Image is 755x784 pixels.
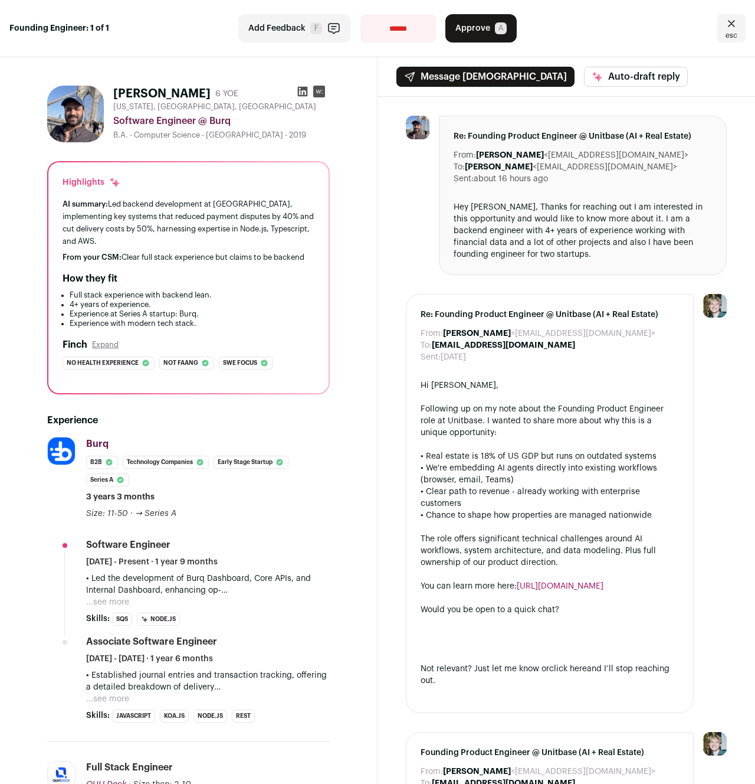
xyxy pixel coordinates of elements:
[86,473,129,486] li: Series A
[86,456,118,469] li: B2B
[86,538,170,551] div: Software Engineer
[63,338,87,352] h2: Finch
[717,14,746,43] a: Close
[47,86,104,142] img: d09433f50af377e7c3e41f58dc40ef183cf1c8e91ecc5633b096cc3d82bc88c9.jpg
[432,341,575,349] b: [EMAIL_ADDRESS][DOMAIN_NAME]
[421,351,441,363] dt: Sent:
[113,86,211,102] h1: [PERSON_NAME]
[113,114,330,128] div: Software Engineer @ Burq
[86,761,173,774] div: Full Stack Engineer
[421,580,679,592] div: You can learn more here:
[86,509,128,518] span: Size: 11-50
[70,309,314,319] li: Experience at Series A startup: Burq.
[112,710,155,723] li: JavaScript
[454,149,476,161] dt: From:
[9,22,109,34] strong: Founding Engineer: 1 of 1
[421,486,679,509] div: • Clear path to revenue - already working with enterprise customers
[63,198,314,248] div: Led backend development at [GEOGRAPHIC_DATA], implementing key systems that reduced payment dispu...
[443,328,655,339] dd: <[EMAIL_ADDRESS][DOMAIN_NAME]>
[421,380,679,391] div: Hi [PERSON_NAME],
[113,102,316,112] span: [US_STATE], [GEOGRAPHIC_DATA], [GEOGRAPHIC_DATA]
[86,635,217,648] div: Associate Software Engineer
[48,437,75,465] img: 83df97a02e31e0a7a45da7efa117f151bf4c4a77ecd51037f8b371486ba7bd9b.jpg
[476,151,544,159] b: [PERSON_NAME]
[421,604,679,616] div: Would you be open to a quick chat?
[454,173,474,185] dt: Sent:
[465,161,677,173] dd: <[EMAIL_ADDRESS][DOMAIN_NAME]>
[445,14,517,43] button: Approve A
[92,340,119,349] button: Expand
[163,357,198,369] span: Not faang
[63,177,121,188] div: Highlights
[86,439,109,449] span: Burq
[232,710,255,723] li: REST
[86,669,330,693] p: • Established journal entries and transaction tracking, offering a detailed breakdown of delivery...
[63,200,108,208] span: AI summary:
[455,22,490,34] span: Approve
[584,67,688,87] button: Auto-draft reply
[86,653,213,665] span: [DATE] - [DATE] · 1 year 6 months
[476,149,688,161] dd: <[EMAIL_ADDRESS][DOMAIN_NAME]>
[495,22,507,34] span: A
[421,339,432,351] dt: To:
[421,309,679,321] span: Re: Founding Product Engineer @ Unitbase (AI + Real Estate)
[549,665,587,673] a: click here
[421,747,679,759] span: Founding Product Engineer @ Unitbase (AI + Real Estate)
[86,613,110,625] span: Skills:
[214,456,288,469] li: Early Stage Startup
[112,613,132,626] li: SQS
[238,14,351,43] button: Add Feedback F
[421,450,679,462] div: • Real estate is 18% of US GDP but runs on outdated systems
[63,253,122,261] span: From your CSM:
[67,357,139,369] span: No health experience
[421,509,679,521] div: • Chance to shape how properties are managed nationwide
[441,351,466,363] dd: [DATE]
[63,272,117,286] h2: How they fit
[443,329,511,338] b: [PERSON_NAME]
[248,22,306,34] span: Add Feedback
[421,462,679,486] div: • We're embedding AI agents directly into existing workflows (browser, email, Teams)
[86,573,330,596] p: • Led the development of Burq Dashboard, Core APIs, and Internal Dashboard, enhancing op- eration...
[703,732,727,756] img: 6494470-medium_jpg
[47,413,330,427] h2: Experience
[86,710,110,721] span: Skills:
[160,710,189,723] li: Koa.js
[86,491,155,503] span: 3 years 3 months
[454,130,712,142] span: Re: Founding Product Engineer @ Unitbase (AI + Real Estate)
[113,130,330,140] div: B.A. - Computer Science - [GEOGRAPHIC_DATA] - 2019
[726,31,737,40] span: esc
[443,767,511,776] b: [PERSON_NAME]
[86,596,129,608] button: ...see more
[421,766,443,778] dt: From:
[70,300,314,309] li: 4+ years of experience.
[223,357,257,369] span: Swe focus
[443,766,655,778] dd: <[EMAIL_ADDRESS][DOMAIN_NAME]>
[86,556,218,568] span: [DATE] - Present · 1 year 9 months
[703,294,727,318] img: 6494470-medium_jpg
[137,613,180,626] li: Node.js
[421,403,679,439] div: Following up on my note about the Founding Product Engineer role at Unitbase. I wanted to share m...
[465,163,533,171] b: [PERSON_NAME]
[70,290,314,300] li: Full stack experience with backend lean.
[474,173,548,185] dd: about 16 hours ago
[421,328,443,339] dt: From:
[130,508,133,520] span: ·
[310,22,322,34] span: F
[454,161,465,173] dt: To:
[135,509,176,518] span: → Series A
[421,663,679,687] div: Not relevant? Just let me know or and I’ll stop reaching out.
[406,116,429,139] img: d09433f50af377e7c3e41f58dc40ef183cf1c8e91ecc5633b096cc3d82bc88c9.jpg
[396,67,575,87] button: Message [DEMOGRAPHIC_DATA]
[86,693,129,705] button: ...see more
[454,201,712,260] div: Hey [PERSON_NAME], Thanks for reaching out I am interested in this opportunity and would like to ...
[215,88,238,100] div: 6 YOE
[193,710,227,723] li: Node.js
[123,456,209,469] li: Technology Companies
[517,582,603,590] a: [URL][DOMAIN_NAME]
[63,253,314,262] div: Clear full stack experience but claims to be backend
[70,319,314,328] li: Experience with modern tech stack.
[421,533,679,569] div: The role offers significant technical challenges around AI workflows, system architecture, and da...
